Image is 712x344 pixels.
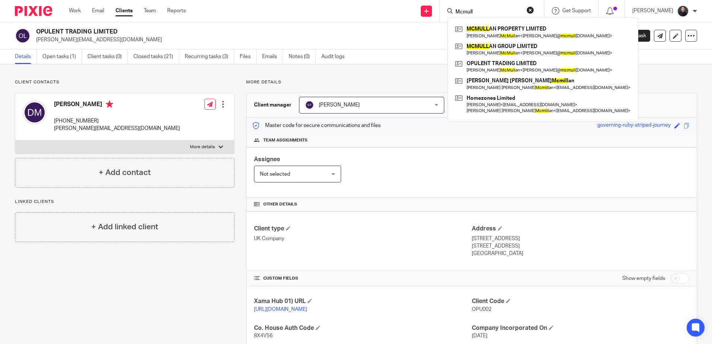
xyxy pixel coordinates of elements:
a: Clients [115,7,133,15]
p: More details [246,79,697,85]
p: [GEOGRAPHIC_DATA] [472,250,689,257]
a: Client tasks (0) [88,50,128,64]
span: Team assignments [263,137,308,143]
h3: Client manager [254,101,292,109]
img: svg%3E [23,101,47,124]
a: Audit logs [321,50,350,64]
div: governing-ruby-striped-journey [597,121,671,130]
h4: [PERSON_NAME] [54,101,180,110]
span: Get Support [562,8,591,13]
h4: Client Code [472,297,689,305]
img: svg%3E [15,28,31,44]
a: Reports [167,7,186,15]
i: Primary [106,101,113,108]
a: Emails [262,50,283,64]
p: Client contacts [15,79,235,85]
img: Pixie [15,6,52,16]
a: Work [69,7,81,15]
a: Details [15,50,37,64]
a: Open tasks (1) [42,50,82,64]
p: Master code for secure communications and files [252,122,381,129]
span: Not selected [260,172,290,177]
p: Linked clients [15,199,235,205]
img: svg%3E [305,101,314,109]
p: [PHONE_NUMBER] [54,117,180,125]
label: Show empty fields [622,275,665,282]
button: Clear [527,6,534,14]
a: [URL][DOMAIN_NAME] [254,307,307,312]
a: Files [240,50,257,64]
h4: Company Incorporated On [472,324,689,332]
h4: Client type [254,225,471,233]
input: Search [455,9,522,16]
span: Other details [263,201,297,207]
p: [PERSON_NAME][EMAIL_ADDRESS][DOMAIN_NAME] [54,125,180,132]
p: More details [190,144,215,150]
h4: CUSTOM FIELDS [254,275,471,281]
a: Notes (0) [289,50,316,64]
p: [PERSON_NAME] [632,7,673,15]
span: [PERSON_NAME] [319,102,360,108]
h2: OPULENT TRADING LIMITED [36,28,484,36]
p: [STREET_ADDRESS] [472,242,689,250]
a: Email [92,7,104,15]
span: OPU002 [472,307,492,312]
span: 8X4V56 [254,333,273,338]
h4: + Add contact [99,167,151,178]
a: Team [144,7,156,15]
p: UK Company [254,235,471,242]
p: [STREET_ADDRESS] [472,235,689,242]
span: Assignee [254,156,280,162]
h4: + Add linked client [91,221,158,233]
h4: Co. House Auth Code [254,324,471,332]
h4: Address [472,225,689,233]
a: Closed tasks (21) [133,50,179,64]
p: [PERSON_NAME][EMAIL_ADDRESS][DOMAIN_NAME] [36,36,596,44]
img: My%20Photo.jpg [677,5,689,17]
h4: Xama Hub 01) URL [254,297,471,305]
a: Recurring tasks (3) [185,50,234,64]
span: [DATE] [472,333,487,338]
